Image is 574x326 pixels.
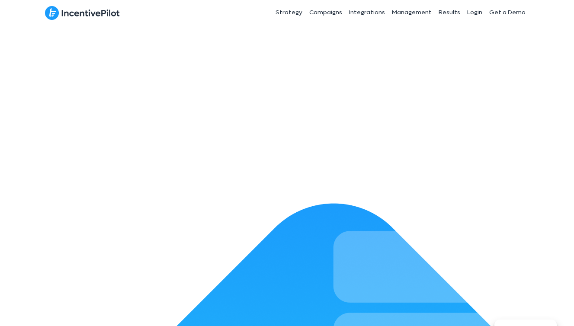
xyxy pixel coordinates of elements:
a: Integrations [346,2,388,23]
a: Login [464,2,486,23]
nav: Header Menu [213,2,529,23]
a: Management [388,2,435,23]
a: Results [435,2,464,23]
a: Get a Demo [486,2,529,23]
a: Campaigns [306,2,346,23]
img: IncentivePilot [45,6,120,20]
a: Strategy [272,2,306,23]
